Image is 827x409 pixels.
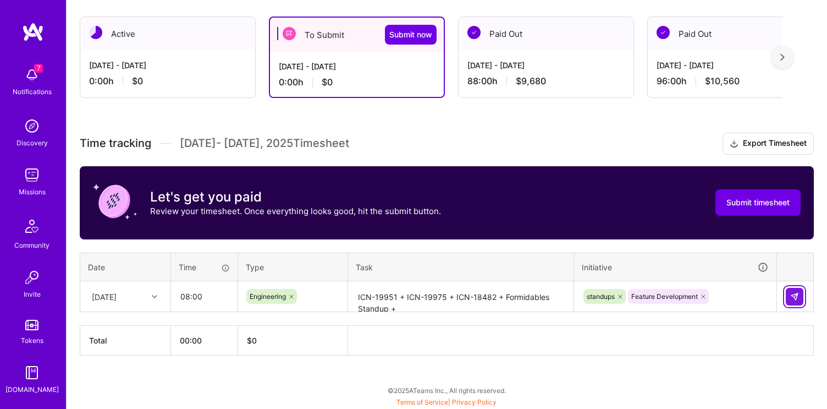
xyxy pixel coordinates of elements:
div: 88:00 h [467,75,625,87]
img: Paid Out [467,26,481,39]
div: Active [80,17,255,51]
div: Notifications [13,86,52,97]
p: Review your timesheet. Once everything looks good, hit the submit button. [150,205,441,217]
img: Active [89,26,102,39]
th: Task [348,253,574,281]
span: Time tracking [80,137,151,150]
div: Paid Out [648,17,823,51]
span: standups [587,292,615,301]
img: Paid Out [657,26,670,39]
input: HH:MM [172,282,237,311]
div: To Submit [270,18,444,52]
button: Submit timesheet [715,189,801,216]
div: [DATE] - [DATE] [279,61,435,72]
span: | [396,398,497,406]
img: tokens [25,320,38,330]
span: $0 [322,77,333,88]
textarea: ICN-19951 + ICN-19975 + ICN-18482 + Formidables Standup + [349,282,572,312]
img: coin [93,179,137,223]
div: Time [179,261,230,273]
div: Community [14,239,49,251]
img: teamwork [21,164,43,186]
div: [DATE] [92,291,117,302]
div: [DATE] - [DATE] [89,59,246,71]
img: right [780,53,785,61]
i: icon Chevron [152,294,157,299]
div: 0:00 h [279,77,435,88]
div: 96:00 h [657,75,814,87]
h3: Let's get you paid [150,189,441,205]
img: bell [21,64,43,86]
button: Submit now [385,25,437,45]
div: [DATE] - [DATE] [467,59,625,71]
div: Initiative [582,261,769,274]
a: Privacy Policy [452,398,497,406]
span: $ 0 [247,336,257,345]
img: To Submit [283,27,296,40]
div: Invite [24,288,41,300]
div: [DATE] - [DATE] [657,59,814,71]
div: null [786,288,804,306]
span: Engineering [250,292,286,301]
a: Terms of Service [396,398,448,406]
div: Tokens [21,335,43,346]
img: guide book [21,362,43,384]
th: Date [80,253,171,281]
div: 0:00 h [89,75,246,87]
span: Submit timesheet [726,197,790,208]
span: 7 [34,64,43,73]
div: [DOMAIN_NAME] [5,384,59,395]
img: Community [19,213,45,239]
div: Missions [19,186,46,198]
div: Paid Out [459,17,633,51]
i: icon Download [730,138,738,150]
span: [DATE] - [DATE] , 2025 Timesheet [180,137,349,150]
span: $10,560 [705,75,740,87]
button: Export Timesheet [723,133,814,155]
span: $9,680 [516,75,546,87]
div: Discovery [16,137,48,149]
img: Invite [21,266,43,288]
span: Feature Development [631,292,698,301]
th: Total [80,326,171,356]
img: Submit [790,292,799,301]
span: $0 [132,75,143,87]
th: Type [238,253,348,281]
img: logo [22,22,44,42]
span: Submit now [389,29,432,40]
th: 00:00 [171,326,238,356]
img: discovery [21,115,43,137]
div: © 2025 ATeams Inc., All rights reserved. [66,377,827,404]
